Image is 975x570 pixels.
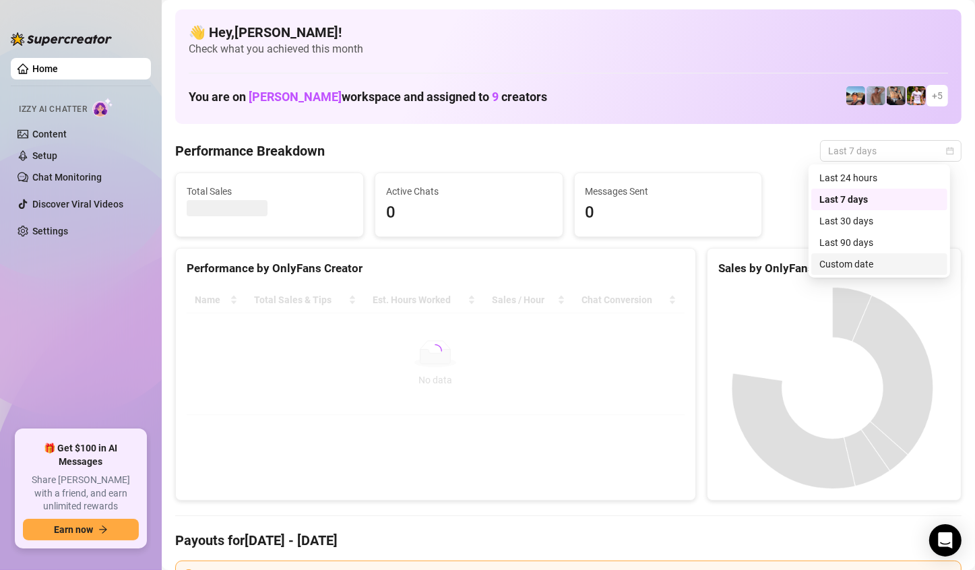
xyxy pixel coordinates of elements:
[932,88,943,103] span: + 5
[811,167,947,189] div: Last 24 hours
[887,86,906,105] img: George
[929,524,962,557] div: Open Intercom Messenger
[32,172,102,183] a: Chat Monitoring
[492,90,499,104] span: 9
[189,23,948,42] h4: 👋 Hey, [PERSON_NAME] !
[819,257,939,272] div: Custom date
[23,474,139,513] span: Share [PERSON_NAME] with a friend, and earn unlimited rewards
[811,253,947,275] div: Custom date
[32,129,67,139] a: Content
[429,344,442,358] span: loading
[11,32,112,46] img: logo-BBDzfeDw.svg
[828,141,953,161] span: Last 7 days
[819,170,939,185] div: Last 24 hours
[19,103,87,116] span: Izzy AI Chatter
[23,442,139,468] span: 🎁 Get $100 in AI Messages
[54,524,93,535] span: Earn now
[819,235,939,250] div: Last 90 days
[175,531,962,550] h4: Payouts for [DATE] - [DATE]
[811,232,947,253] div: Last 90 days
[32,150,57,161] a: Setup
[586,184,751,199] span: Messages Sent
[187,259,685,278] div: Performance by OnlyFans Creator
[189,42,948,57] span: Check what you achieved this month
[189,90,547,104] h1: You are on workspace and assigned to creators
[586,200,751,226] span: 0
[32,199,123,210] a: Discover Viral Videos
[811,210,947,232] div: Last 30 days
[175,141,325,160] h4: Performance Breakdown
[249,90,342,104] span: [PERSON_NAME]
[92,98,113,117] img: AI Chatter
[32,226,68,236] a: Settings
[946,147,954,155] span: calendar
[98,525,108,534] span: arrow-right
[867,86,885,105] img: Joey
[846,86,865,105] img: Zach
[718,259,950,278] div: Sales by OnlyFans Creator
[187,184,352,199] span: Total Sales
[32,63,58,74] a: Home
[386,200,552,226] span: 0
[907,86,926,105] img: Hector
[819,214,939,228] div: Last 30 days
[819,192,939,207] div: Last 7 days
[811,189,947,210] div: Last 7 days
[386,184,552,199] span: Active Chats
[23,519,139,540] button: Earn nowarrow-right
